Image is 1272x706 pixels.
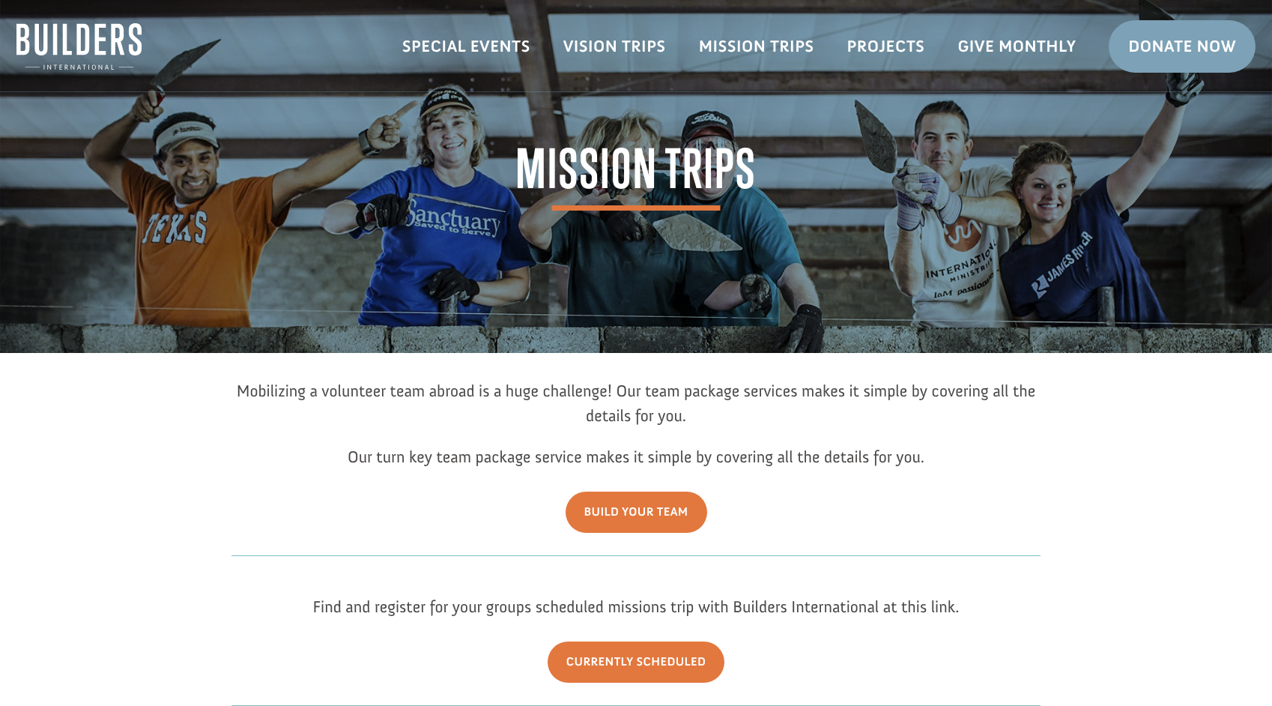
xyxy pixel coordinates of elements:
[566,492,707,533] a: Build Your Team
[682,25,831,68] a: Mission Trips
[237,381,1036,426] span: Mobilizing a volunteer team abroad is a huge challenge! Our team package services makes it simple...
[16,23,142,70] img: Builders International
[312,597,959,617] span: Find and register for your groups scheduled missions trip with Builders International at this link.
[515,142,756,211] span: Mission Trips
[348,447,924,467] span: Our turn key team package service makes it simple by covering all the details for you.
[1109,20,1256,73] a: Donate Now
[831,25,942,68] a: Projects
[386,25,547,68] a: Special Events
[548,642,725,683] a: Currently Scheduled
[547,25,682,68] a: Vision Trips
[941,25,1092,68] a: Give Monthly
